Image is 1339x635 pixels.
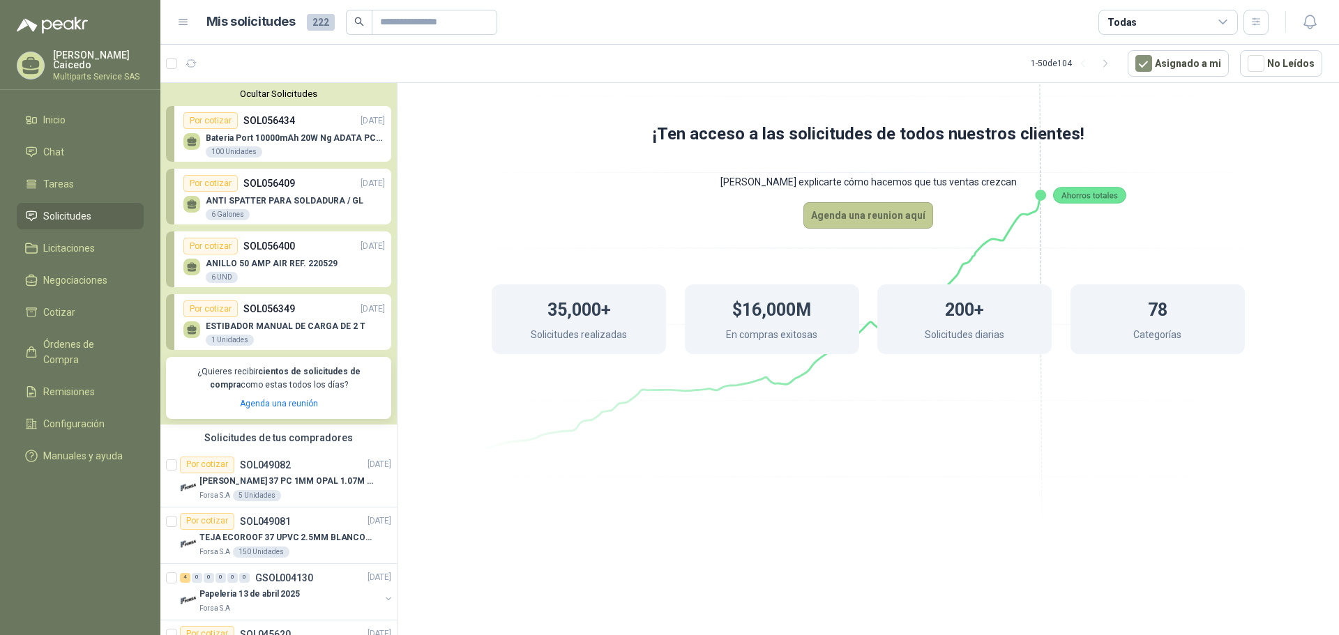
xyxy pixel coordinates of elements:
div: Por cotizar [183,112,238,129]
a: Inicio [17,107,144,133]
a: Chat [17,139,144,165]
div: 100 Unidades [206,146,262,158]
div: Por cotizar [180,457,234,473]
a: Por cotizarSOL049081[DATE] Company LogoTEJA ECOROOF 37 UPVC 2.5MM BLANCO Ancho: 1.07 Largo: 11.80... [160,507,397,564]
a: Solicitudes [17,203,144,229]
b: cientos de solicitudes de compra [210,367,361,390]
p: SOL056349 [243,301,295,316]
a: Agenda una reunión [240,399,318,408]
p: SOL056400 [243,238,295,254]
div: 0 [239,573,250,583]
p: [DATE] [368,458,391,471]
button: Agenda una reunion aquí [803,202,933,229]
span: search [354,17,364,26]
span: Cotizar [43,305,75,320]
span: Remisiones [43,384,95,399]
a: Negociaciones [17,267,144,293]
p: Papeleria 13 de abril 2025 [199,588,300,601]
p: [DATE] [368,571,391,584]
p: [DATE] [361,177,385,190]
a: Licitaciones [17,235,144,261]
p: SOL056409 [243,176,295,191]
p: TEJA ECOROOF 37 UPVC 2.5MM BLANCO Ancho: 1.07 Largo: 11.80 [199,531,373,544]
a: 4 0 0 0 0 0 GSOL004130[DATE] Company LogoPapeleria 13 de abril 2025Forsa S.A [180,569,394,614]
p: ANTI SPATTER PARA SOLDADURA / GL [206,196,363,206]
button: No Leídos [1240,50,1322,77]
div: 0 [204,573,214,583]
h1: 200+ [945,293,984,323]
span: Configuración [43,416,105,431]
div: 1 Unidades [206,335,254,346]
img: Company Logo [180,535,197,552]
div: 0 [215,573,226,583]
p: En compras exitosas [726,327,817,346]
p: Categorías [1133,327,1181,346]
span: Negociaciones [43,273,107,288]
img: Logo peakr [17,17,88,33]
div: Solicitudes de tus compradores [160,424,397,451]
p: [PERSON_NAME] Caicedo [53,50,144,70]
div: Ocultar SolicitudesPor cotizarSOL056434[DATE] Bateria Port 10000mAh 20W Ng ADATA PC100BKCarga100 ... [160,83,397,424]
a: Por cotizarSOL056409[DATE] ANTI SPATTER PARA SOLDADURA / GL6 Galones [166,169,391,224]
div: Por cotizar [183,175,238,192]
p: [DATE] [361,114,385,128]
div: Todas [1107,15,1137,30]
p: Forsa S.A [199,490,230,501]
div: 0 [192,573,202,583]
p: GSOL004130 [255,573,313,583]
h1: 78 [1148,293,1167,323]
button: Asignado a mi [1128,50,1229,77]
p: Bateria Port 10000mAh 20W Ng ADATA PC100BKCarga [206,133,385,143]
a: Configuración [17,411,144,437]
a: Órdenes de Compra [17,331,144,373]
div: 0 [227,573,238,583]
div: Por cotizar [183,238,238,254]
div: 1 - 50 de 104 [1031,52,1117,75]
h1: ¡Ten acceso a las solicitudes de todos nuestros clientes! [436,121,1301,148]
span: 222 [307,14,335,31]
span: Licitaciones [43,240,95,256]
p: [PERSON_NAME] explicarte cómo hacemos que tus ventas crezcan [436,162,1301,202]
a: Manuales y ayuda [17,443,144,469]
div: Por cotizar [183,300,238,317]
div: 150 Unidades [233,546,289,558]
p: ANILLO 50 AMP AIR REF. 220529 [206,259,338,268]
p: ESTIBADOR MANUAL DE CARGA DE 2 T [206,321,365,331]
h1: Mis solicitudes [206,12,296,32]
p: SOL049081 [240,517,291,526]
div: 6 UND [206,272,238,283]
a: Por cotizarSOL056349[DATE] ESTIBADOR MANUAL DE CARGA DE 2 T1 Unidades [166,294,391,350]
a: Por cotizarSOL049082[DATE] Company Logo[PERSON_NAME] 37 PC 1MM OPAL 1.07M X 11.80M BTRForsa S.A5 ... [160,451,397,507]
h1: 35,000+ [547,293,611,323]
a: Cotizar [17,299,144,326]
span: Órdenes de Compra [43,337,130,367]
span: Chat [43,144,64,160]
span: Manuales y ayuda [43,448,123,464]
p: Forsa S.A [199,603,230,614]
span: Solicitudes [43,208,91,224]
p: SOL049082 [240,460,291,470]
p: Forsa S.A [199,546,230,558]
span: Inicio [43,112,66,128]
a: Por cotizarSOL056400[DATE] ANILLO 50 AMP AIR REF. 2205296 UND [166,231,391,287]
p: [DATE] [361,303,385,316]
p: ¿Quieres recibir como estas todos los días? [174,365,383,392]
a: Remisiones [17,378,144,405]
img: Company Logo [180,592,197,609]
p: [PERSON_NAME] 37 PC 1MM OPAL 1.07M X 11.80M BTR [199,475,373,488]
p: Solicitudes realizadas [531,327,627,346]
a: Tareas [17,171,144,197]
img: Company Logo [180,479,197,496]
a: Por cotizarSOL056434[DATE] Bateria Port 10000mAh 20W Ng ADATA PC100BKCarga100 Unidades [166,106,391,162]
div: 6 Galones [206,209,250,220]
h1: $16,000M [732,293,811,323]
span: Tareas [43,176,74,192]
p: Multiparts Service SAS [53,72,144,81]
div: 4 [180,573,190,583]
button: Ocultar Solicitudes [166,89,391,99]
p: [DATE] [368,514,391,528]
div: Por cotizar [180,513,234,530]
p: SOL056434 [243,113,295,128]
p: [DATE] [361,240,385,253]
